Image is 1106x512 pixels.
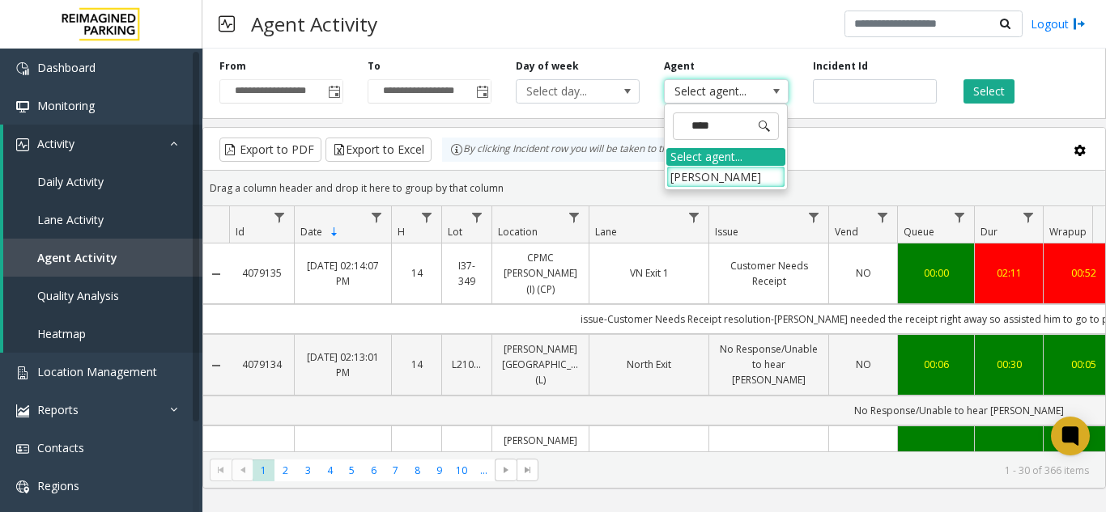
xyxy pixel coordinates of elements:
[297,459,319,481] span: Page 3
[3,163,202,201] a: Daily Activity
[3,315,202,353] a: Heatmap
[719,341,819,388] a: No Response/Unable to hear [PERSON_NAME]
[502,433,579,495] a: [PERSON_NAME][GEOGRAPHIC_DATA] ([GEOGRAPHIC_DATA]) (I) (R390)
[599,448,699,479] a: [GEOGRAPHIC_DATA] ([GEOGRAPHIC_DATA])
[16,480,29,493] img: 'icon'
[203,174,1105,202] div: Drag a column header and drop it here to group by that column
[16,62,29,75] img: 'icon'
[325,80,342,103] span: Toggle popup
[517,459,538,481] span: Go to the last page
[985,357,1033,372] a: 00:30
[37,288,119,303] span: Quality Analysis
[856,266,871,280] span: NO
[666,166,785,188] li: [PERSON_NAME]
[451,459,473,481] span: Page 10
[466,206,488,228] a: Lot Filter Menu
[473,459,495,481] span: Page 11
[37,402,79,417] span: Reports
[452,357,482,372] a: L21078900
[304,258,381,289] a: [DATE] 02:14:07 PM
[406,459,428,481] span: Page 8
[37,136,74,151] span: Activity
[908,265,964,281] a: 00:00
[719,448,819,479] a: Gate / Door Won't Open
[402,357,432,372] a: 14
[269,206,291,228] a: Id Filter Menu
[366,206,388,228] a: Date Filter Menu
[239,265,284,281] a: 4079135
[521,463,534,476] span: Go to the last page
[1073,15,1086,32] img: logout
[402,265,432,281] a: 14
[239,357,284,372] a: 4079134
[502,250,579,297] a: CPMC [PERSON_NAME] (I) (CP)
[37,98,95,113] span: Monitoring
[219,4,235,44] img: pageIcon
[3,239,202,277] a: Agent Activity
[416,206,438,228] a: H Filter Menu
[683,206,705,228] a: Lane Filter Menu
[300,225,322,239] span: Date
[16,366,29,379] img: 'icon'
[203,359,229,372] a: Collapse Details
[304,349,381,380] a: [DATE] 02:13:01 PM
[398,225,405,239] span: H
[37,364,157,379] span: Location Management
[1049,225,1087,239] span: Wrapup
[243,4,385,44] h3: Agent Activity
[16,100,29,113] img: 'icon'
[203,206,1105,451] div: Data table
[908,357,964,372] a: 00:06
[665,80,763,103] span: Select agent...
[341,459,363,481] span: Page 5
[253,459,274,481] span: Page 1
[548,463,1089,477] kendo-pager-info: 1 - 30 of 366 items
[452,258,482,289] a: I37-349
[856,358,871,371] span: NO
[448,225,462,239] span: Lot
[498,225,538,239] span: Location
[1031,15,1086,32] a: Logout
[37,212,104,227] span: Lane Activity
[236,225,245,239] span: Id
[666,148,785,166] div: Select agent...
[839,265,887,281] a: NO
[328,226,341,239] span: Sortable
[37,440,84,455] span: Contacts
[16,138,29,151] img: 'icon'
[3,201,202,239] a: Lane Activity
[595,225,617,239] span: Lane
[473,80,491,103] span: Toggle popup
[495,459,517,481] span: Go to the next page
[452,448,482,479] a: I20-177
[803,206,825,228] a: Issue Filter Menu
[368,59,381,74] label: To
[963,79,1015,104] button: Select
[385,459,406,481] span: Page 7
[835,225,858,239] span: Vend
[3,277,202,315] a: Quality Analysis
[715,225,738,239] span: Issue
[839,357,887,372] a: NO
[304,448,381,479] a: [DATE] 02:12:44 PM
[3,125,202,163] a: Activity
[813,59,868,74] label: Incident Id
[37,326,86,341] span: Heatmap
[219,138,321,162] button: Export to PDF
[502,341,579,388] a: [PERSON_NAME][GEOGRAPHIC_DATA] (L)
[985,265,1033,281] a: 02:11
[16,442,29,455] img: 'icon'
[599,265,699,281] a: VN Exit 1
[274,459,296,481] span: Page 2
[219,59,246,74] label: From
[37,250,117,265] span: Agent Activity
[517,80,615,103] span: Select day...
[664,59,695,74] label: Agent
[16,404,29,417] img: 'icon'
[500,463,513,476] span: Go to the next page
[37,60,96,75] span: Dashboard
